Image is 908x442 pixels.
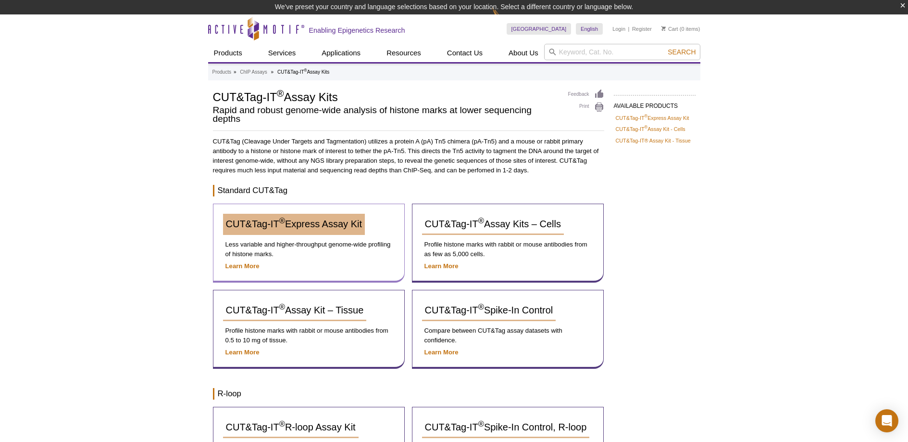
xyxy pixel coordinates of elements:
span: CUT&Tag-IT Spike-In Control, R-loop [425,422,587,432]
a: Login [612,26,625,32]
span: CUT&Tag-IT Express Assay Kit [226,219,362,229]
h3: R-loop [213,388,604,400]
a: Resources [381,44,427,62]
a: CUT&Tag-IT®Spike-In Control [422,300,556,321]
sup: ® [478,303,484,312]
a: Contact Us [441,44,488,62]
span: CUT&Tag-IT Assay Kits – Cells [425,219,561,229]
a: Learn More [225,349,260,356]
a: Register [632,26,652,32]
a: Learn More [225,262,260,270]
h3: Standard CUT&Tag [213,185,604,196]
a: Learn More [424,349,459,356]
p: Compare between CUT&Tag assay datasets with confidence. [422,326,594,345]
a: CUT&Tag-IT®Assay Kit – Tissue [223,300,367,321]
a: CUT&Tag-IT®Assay Kit - Cells [616,125,685,133]
p: Less variable and higher-throughput genome-wide profiling of histone marks. [223,240,395,259]
button: Search [665,48,698,56]
a: CUT&Tag-IT®Express Assay Kit [616,114,689,122]
a: [GEOGRAPHIC_DATA] [507,23,572,35]
sup: ® [645,125,648,130]
sup: ® [279,303,285,312]
a: Applications [316,44,366,62]
a: CUT&Tag-IT®Spike-In Control, R-loop [422,417,590,438]
p: CUT&Tag (Cleavage Under Targets and Tagmentation) utilizes a protein A (pA) Tn5 chimera (pA-Tn5) ... [213,137,604,175]
sup: ® [277,88,284,99]
span: CUT&Tag-IT Assay Kit – Tissue [226,305,364,315]
a: CUT&Tag-IT®R-loop Assay Kit [223,417,359,438]
a: Services [262,44,302,62]
a: Print [568,102,604,113]
span: Search [668,48,696,56]
a: CUT&Tag-IT® Assay Kit - Tissue [616,136,691,145]
a: Products [208,44,248,62]
sup: ® [645,114,648,118]
li: CUT&Tag-IT Assay Kits [277,69,329,75]
sup: ® [478,217,484,226]
li: | [628,23,630,35]
img: Your Cart [661,26,666,31]
sup: ® [304,68,307,73]
h2: Enabling Epigenetics Research [309,26,405,35]
a: English [576,23,603,35]
p: Profile histone marks with rabbit or mouse antibodies from as few as 5,000 cells. [422,240,594,259]
a: Learn More [424,262,459,270]
span: CUT&Tag-IT R-loop Assay Kit [226,422,356,432]
div: Open Intercom Messenger [875,409,898,432]
a: CUT&Tag-IT®Express Assay Kit [223,214,365,235]
a: About Us [503,44,544,62]
li: » [234,69,236,75]
sup: ® [478,420,484,429]
sup: ® [279,217,285,226]
sup: ® [279,420,285,429]
li: » [271,69,274,75]
h2: AVAILABLE PRODUCTS [614,95,696,112]
a: Products [212,68,231,77]
a: CUT&Tag-IT®Assay Kits – Cells [422,214,564,235]
a: Feedback [568,89,604,100]
li: (0 items) [661,23,700,35]
a: ChIP Assays [240,68,267,77]
img: Change Here [492,7,518,30]
h2: Rapid and robust genome-wide analysis of histone marks at lower sequencing depths [213,106,559,123]
h1: CUT&Tag-IT Assay Kits [213,89,559,104]
input: Keyword, Cat. No. [544,44,700,60]
p: Profile histone marks with rabbit or mouse antibodies from 0.5 to 10 mg of tissue. [223,326,395,345]
a: Cart [661,26,678,32]
span: CUT&Tag-IT Spike-In Control [425,305,553,315]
